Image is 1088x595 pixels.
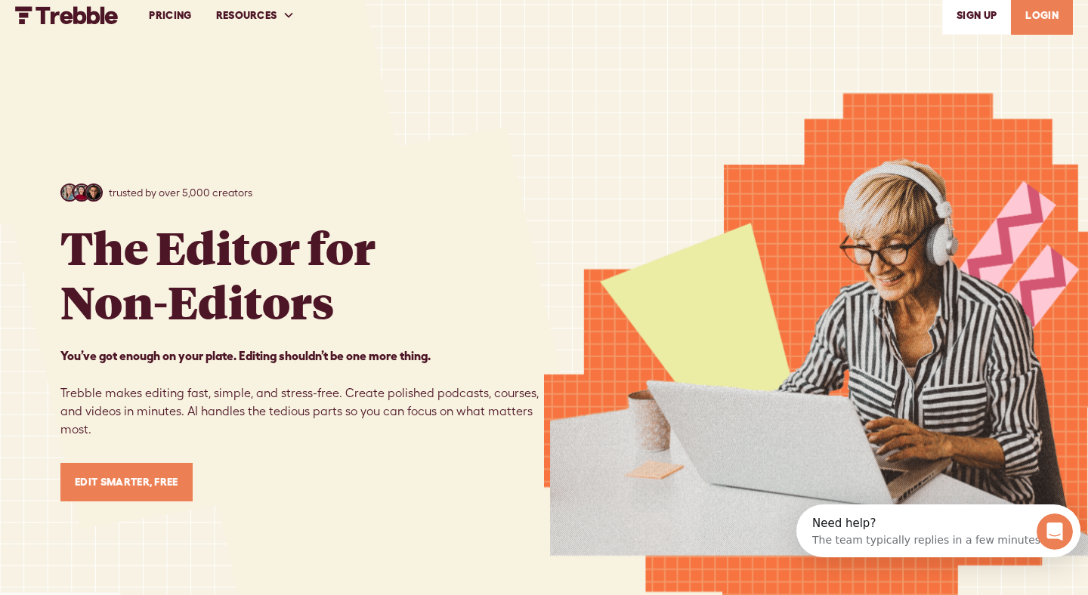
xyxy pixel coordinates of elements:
a: Edit Smarter, Free [60,463,193,501]
strong: You’ve got enough on your plate. Editing shouldn’t be one more thing. ‍ [60,349,431,362]
p: Trebble makes editing fast, simple, and stress-free. Create polished podcasts, courses, and video... [60,347,544,439]
img: Trebble FM Logo [15,6,119,24]
div: The team typically replies in a few minutes. [16,25,248,41]
p: trusted by over 5,000 creators [109,185,252,201]
div: Open Intercom Messenger [6,6,292,48]
iframe: Intercom live chat discovery launcher [796,504,1080,557]
iframe: Intercom live chat [1037,513,1073,550]
a: home [15,6,119,24]
div: Need help? [16,13,248,25]
div: RESOURCES [216,8,277,23]
h1: The Editor for Non-Editors [60,220,376,328]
